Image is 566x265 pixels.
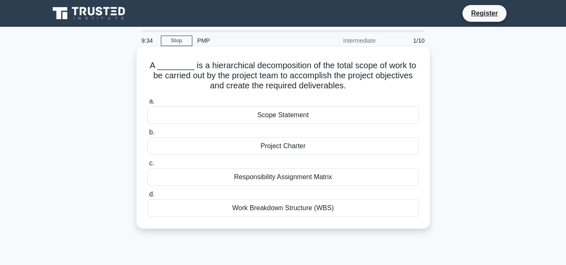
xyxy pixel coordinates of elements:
[149,190,155,198] span: d.
[466,8,503,18] a: Register
[381,32,430,49] div: 1/10
[147,60,420,91] h5: A ________ is a hierarchical decomposition of the total scope of work to be carried out by the pr...
[149,129,155,136] span: b.
[308,32,381,49] div: Intermediate
[149,98,155,105] span: a.
[149,160,154,167] span: c.
[147,137,419,155] div: Project Charter
[192,32,308,49] div: PMP
[147,199,419,217] div: Work Breakdown Structure (WBS)
[161,36,192,46] a: Stop
[137,32,161,49] div: 9:34
[147,168,419,186] div: Responsibility Assignment Matrix
[147,106,419,124] div: Scope Statement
